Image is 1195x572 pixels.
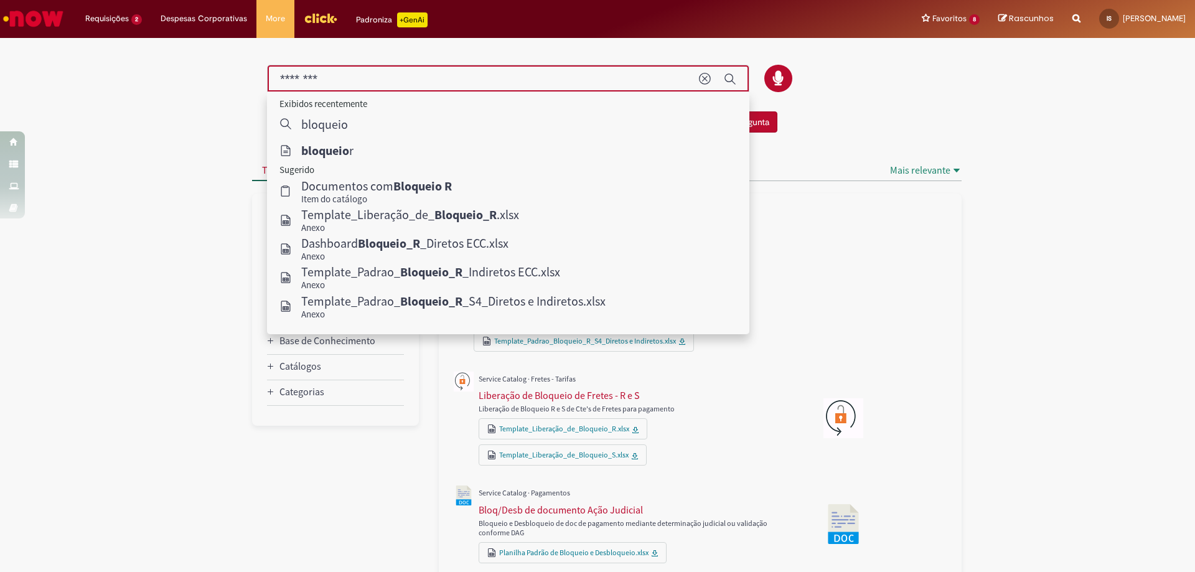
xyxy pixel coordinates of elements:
span: Rascunhos [1009,12,1054,24]
span: Requisições [85,12,129,25]
img: ServiceNow [1,6,65,31]
div: Padroniza [356,12,428,27]
span: More [266,12,285,25]
span: Favoritos [932,12,967,25]
img: click_logo_yellow_360x200.png [304,9,337,27]
p: +GenAi [397,12,428,27]
a: Rascunhos [998,13,1054,25]
span: IS [1107,14,1112,22]
span: 8 [969,14,980,25]
span: 2 [131,14,142,25]
span: [PERSON_NAME] [1123,13,1186,24]
span: Despesas Corporativas [161,12,247,25]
